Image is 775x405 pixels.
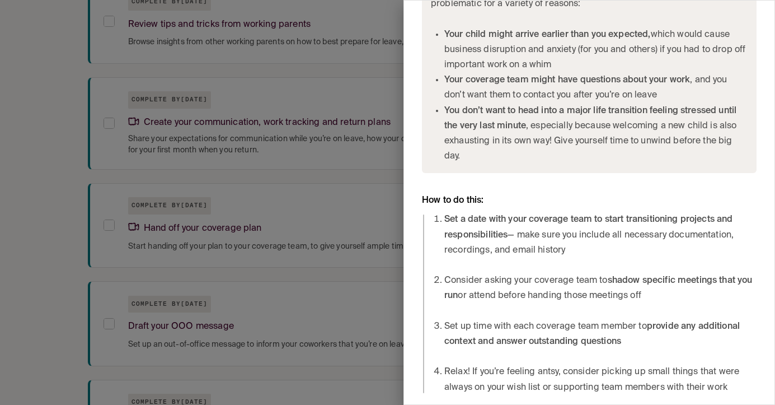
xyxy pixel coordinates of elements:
[444,215,733,239] strong: Set a date with your coverage team to start transitioning projects and responsibilities
[444,106,736,131] strong: You don’t want to head into a major life transition feeling stressed until the very last minute
[444,212,757,258] li: — make sure you include all necessary documentation, recordings, and email history
[444,73,748,103] li: , and you don’t want them to contact you after you’re on leave
[444,27,748,73] li: which would cause business disruption and anxiety (for you and others) if you had to drop off imp...
[444,30,651,39] strong: Your child might arrive earlier than you expected,
[444,104,748,165] li: , especially because welcoming a new child is also exhausting in its own way! Give yourself time ...
[444,365,757,395] li: Relax! If you’re feeling antsy, consider picking up small things that were always on your wish li...
[444,319,757,350] li: Set up time with each coverage team member to
[444,273,757,304] li: Consider asking your coverage team to or attend before handing those meetings off
[422,195,757,206] h6: How to do this:
[444,76,690,85] strong: Your coverage team might have questions about your work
